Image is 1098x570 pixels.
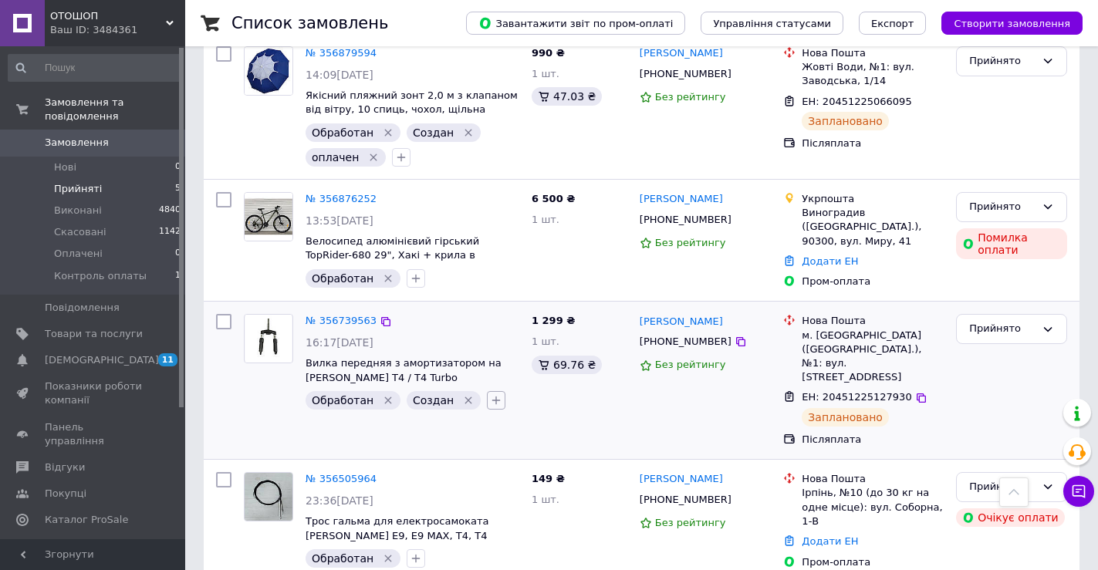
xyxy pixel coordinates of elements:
a: Фото товару [244,314,293,363]
h1: Список замовлень [231,14,388,32]
span: Створити замовлення [954,18,1070,29]
input: Пошук [8,54,182,82]
a: [PERSON_NAME] [640,472,723,487]
span: Оплачені [54,247,103,261]
span: 6 500 ₴ [532,193,575,204]
div: 69.76 ₴ [532,356,602,374]
span: Повідомлення [45,301,120,315]
div: [PHONE_NUMBER] [637,210,735,230]
span: Прийняті [54,182,102,196]
span: Нові [54,160,76,174]
button: Завантажити звіт по пром-оплаті [466,12,685,35]
span: Товари та послуги [45,327,143,341]
div: Прийнято [969,321,1035,337]
span: Обработан [312,394,373,406]
a: [PERSON_NAME] [640,192,723,207]
div: Прийнято [969,53,1035,69]
div: Ваш ID: 3484361 [50,23,185,37]
a: Якісний пляжний зонт 2,0 м з клапаном від вітру, 10 спиць, чохол, щільна тканина [306,89,518,130]
div: Очікує оплати [956,508,1065,527]
span: Обработан [312,552,373,565]
div: Заплановано [802,408,889,427]
a: Фото товару [244,46,293,96]
button: Чат з покупцем [1063,476,1094,507]
img: Фото товару [245,315,292,363]
div: [PHONE_NUMBER] [637,490,735,510]
img: Фото товару [245,473,292,521]
div: Нова Пошта [802,46,944,60]
div: Ірпінь, №10 (до 30 кг на одне місце): вул. Соборна, 1-В [802,486,944,528]
svg: Видалити мітку [462,394,475,406]
div: м. [GEOGRAPHIC_DATA] ([GEOGRAPHIC_DATA].), №1: вул. [STREET_ADDRESS] [802,329,944,385]
a: Фото товару [244,192,293,241]
div: Укрпошта [802,192,944,206]
span: Покупці [45,487,86,501]
div: [PHONE_NUMBER] [637,64,735,84]
span: Замовлення та повідомлення [45,96,185,123]
div: [PHONE_NUMBER] [637,332,735,352]
span: 149 ₴ [532,473,565,484]
span: Замовлення [45,136,109,150]
span: Обработан [312,126,373,139]
span: Скасовані [54,225,106,239]
div: Пром-оплата [802,275,944,288]
div: Пром-оплата [802,555,944,569]
span: 4840 [159,204,181,218]
span: Без рейтингу [655,517,726,528]
span: 23:36[DATE] [306,494,373,507]
span: Вилка передняя з амортизатором на [PERSON_NAME] T4 / T4 Turbo [306,357,502,383]
img: Фото товару [245,47,292,95]
div: Жовті Води, №1: вул. Заводська, 1/14 [802,60,944,88]
svg: Видалити мітку [462,126,475,139]
div: Виноградив ([GEOGRAPHIC_DATA].), 90300, вул. Миру, 41 [802,206,944,248]
a: Додати ЕН [802,255,858,267]
span: Создан [413,394,454,406]
span: Управління статусами [713,18,831,29]
span: Завантажити звіт по пром-оплаті [478,16,673,30]
span: 1 шт. [532,68,559,79]
span: 1 [175,269,181,283]
div: 47.03 ₴ [532,87,602,106]
span: 1142 [159,225,181,239]
span: 0 [175,160,181,174]
a: № 356739563 [306,315,377,326]
a: Велосипед алюмінієвий гірський TopRider-680 29", Хакі + крила в подарунок [306,235,479,275]
div: Прийнято [969,199,1035,215]
button: Управління статусами [701,12,843,35]
span: 1 299 ₴ [532,315,575,326]
span: 14:09[DATE] [306,69,373,81]
div: Післяплата [802,137,944,150]
a: № 356876252 [306,193,377,204]
svg: Видалити мітку [382,552,394,565]
button: Створити замовлення [941,12,1083,35]
a: [PERSON_NAME] [640,315,723,329]
svg: Видалити мітку [382,126,394,139]
span: оплачен [312,151,359,164]
span: Без рейтингу [655,359,726,370]
span: Каталог ProSale [45,513,128,527]
a: Додати ЕН [802,535,858,547]
div: Заплановано [802,112,889,130]
a: Трос гальма для електросамоката [PERSON_NAME] E9, E9 MAX, T4, T4 TURBO, Like bike, Kugoo [306,515,489,555]
a: [PERSON_NAME] [640,46,723,61]
span: Обработан [312,272,373,285]
span: ЕН: 20451225127930 [802,391,911,403]
span: 13:53[DATE] [306,214,373,227]
span: Без рейтингу [655,91,726,103]
span: 1 шт. [532,336,559,347]
span: 990 ₴ [532,47,565,59]
span: 5 [175,182,181,196]
span: Експорт [871,18,914,29]
span: Виконані [54,204,102,218]
span: Контроль оплаты [54,269,147,283]
span: 1 шт. [532,494,559,505]
span: Создан [413,126,454,139]
span: Без рейтингу [655,237,726,248]
span: ЕН: 20451225066095 [802,96,911,107]
span: Панель управління [45,420,143,448]
div: Нова Пошта [802,314,944,328]
a: № 356879594 [306,47,377,59]
span: 16:17[DATE] [306,336,373,349]
a: Створити замовлення [926,17,1083,29]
